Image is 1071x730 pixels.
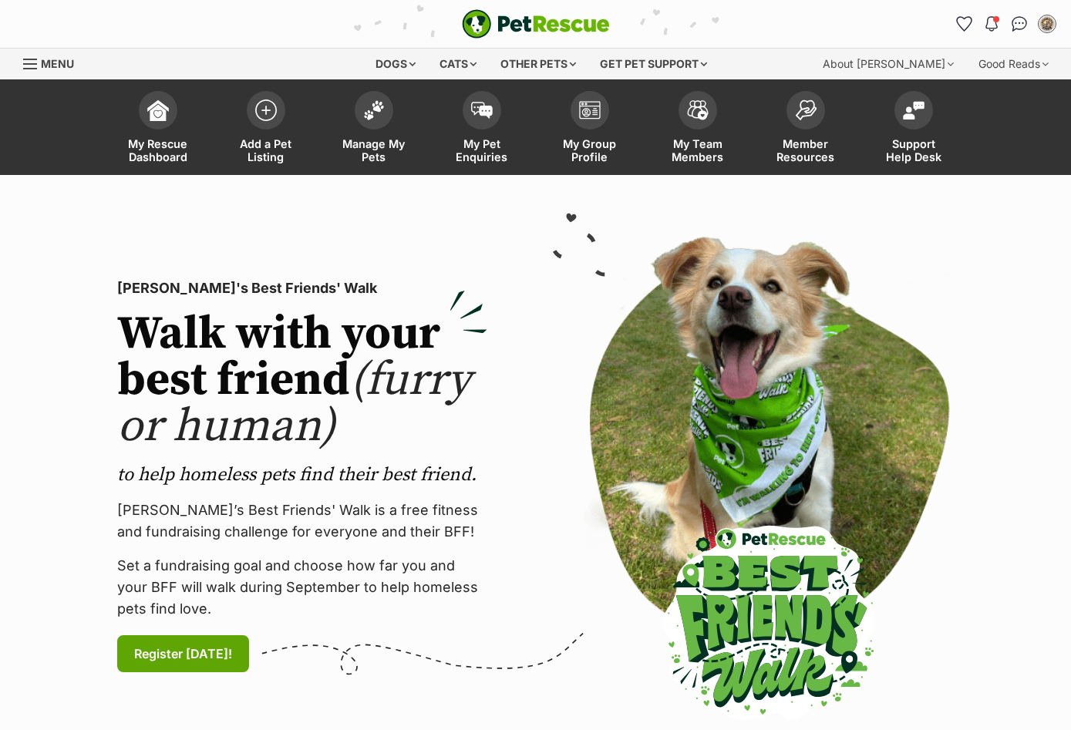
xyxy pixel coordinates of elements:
[117,352,471,456] span: (furry or human)
[447,137,517,163] span: My Pet Enquiries
[663,137,733,163] span: My Team Members
[339,137,409,163] span: Manage My Pets
[231,137,301,163] span: Add a Pet Listing
[117,635,249,672] a: Register [DATE]!
[134,644,232,663] span: Register [DATE]!
[490,49,587,79] div: Other pets
[589,49,718,79] div: Get pet support
[579,101,601,119] img: group-profile-icon-3fa3cf56718a62981997c0bc7e787c4b2cf8bcc04b72c1350f741eb67cf2f40e.svg
[536,83,644,175] a: My Group Profile
[212,83,320,175] a: Add a Pet Listing
[644,83,752,175] a: My Team Members
[879,137,948,163] span: Support Help Desk
[41,57,74,70] span: Menu
[771,137,840,163] span: Member Resources
[985,16,998,32] img: notifications-46538b983faf8c2785f20acdc204bb7945ddae34d4c08c2a6579f10ce5e182be.svg
[363,100,385,120] img: manage-my-pets-icon-02211641906a0b7f246fdf0571729dbe1e7629f14944591b6c1af311fb30b64b.svg
[117,311,487,450] h2: Walk with your best friend
[365,49,426,79] div: Dogs
[752,83,860,175] a: Member Resources
[428,83,536,175] a: My Pet Enquiries
[979,12,1004,36] button: Notifications
[903,101,924,119] img: help-desk-icon-fdf02630f3aa405de69fd3d07c3f3aa587a6932b1a1747fa1d2bba05be0121f9.svg
[117,500,487,543] p: [PERSON_NAME]’s Best Friends' Walk is a free fitness and fundraising challenge for everyone and t...
[1012,16,1028,32] img: chat-41dd97257d64d25036548639549fe6c8038ab92f7586957e7f3b1b290dea8141.svg
[687,100,709,120] img: team-members-icon-5396bd8760b3fe7c0b43da4ab00e1e3bb1a5d9ba89233759b79545d2d3fc5d0d.svg
[968,49,1059,79] div: Good Reads
[104,83,212,175] a: My Rescue Dashboard
[951,12,1059,36] ul: Account quick links
[117,278,487,299] p: [PERSON_NAME]'s Best Friends' Walk
[1007,12,1032,36] a: Conversations
[255,99,277,121] img: add-pet-listing-icon-0afa8454b4691262ce3f59096e99ab1cd57d4a30225e0717b998d2c9b9846f56.svg
[117,555,487,620] p: Set a fundraising goal and choose how far you and your BFF will walk during September to help hom...
[951,12,976,36] a: Favourites
[123,137,193,163] span: My Rescue Dashboard
[860,83,968,175] a: Support Help Desk
[812,49,965,79] div: About [PERSON_NAME]
[555,137,625,163] span: My Group Profile
[429,49,487,79] div: Cats
[23,49,85,76] a: Menu
[462,9,610,39] img: logo-e224e6f780fb5917bec1dbf3a21bbac754714ae5b6737aabdf751b685950b380.svg
[147,99,169,121] img: dashboard-icon-eb2f2d2d3e046f16d808141f083e7271f6b2e854fb5c12c21221c1fb7104beca.svg
[795,99,817,120] img: member-resources-icon-8e73f808a243e03378d46382f2149f9095a855e16c252ad45f914b54edf8863c.svg
[471,102,493,119] img: pet-enquiries-icon-7e3ad2cf08bfb03b45e93fb7055b45f3efa6380592205ae92323e6603595dc1f.svg
[117,463,487,487] p: to help homeless pets find their best friend.
[320,83,428,175] a: Manage My Pets
[462,9,610,39] a: PetRescue
[1035,12,1059,36] button: My account
[1039,16,1055,32] img: Rocky Roads Rescue profile pic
